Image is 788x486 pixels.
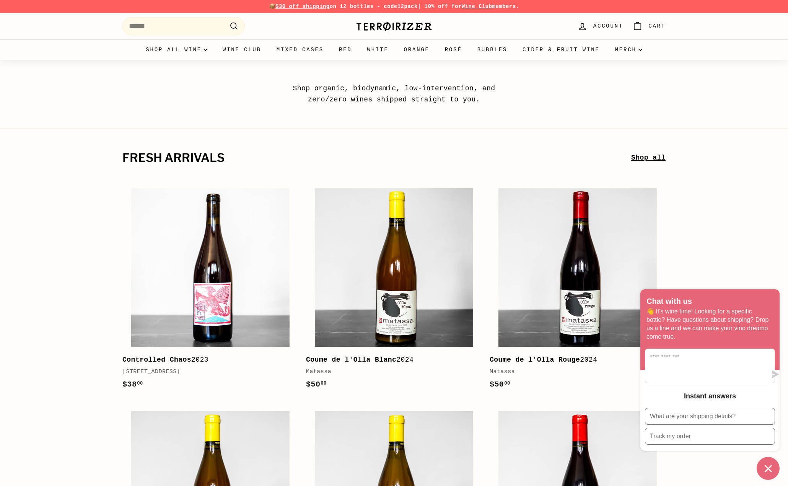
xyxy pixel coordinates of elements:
[490,367,658,377] div: Matassa
[306,354,474,365] div: 2024
[215,39,269,60] a: Wine Club
[628,15,670,38] a: Cart
[470,39,515,60] a: Bubbles
[306,356,396,364] b: Coume de l'Olla Blanc
[437,39,470,60] a: Rosé
[396,39,437,60] a: Orange
[321,381,326,386] sup: 00
[122,367,291,377] div: [STREET_ADDRESS]
[269,39,331,60] a: Mixed Cases
[631,152,666,163] a: Shop all
[490,356,580,364] b: Coume de l'Olla Rouge
[122,354,291,365] div: 2023
[648,22,666,30] span: Cart
[490,179,666,398] a: Coume de l'Olla Rouge2024Matassa
[607,39,650,60] summary: Merch
[122,356,191,364] b: Controlled Chaos
[122,2,666,11] p: 📦 on 12 bottles - code | 10% off for members.
[306,367,474,377] div: Matassa
[490,354,658,365] div: 2024
[107,39,681,60] div: Primary
[397,3,418,10] strong: 12pack
[360,39,396,60] a: White
[275,83,513,105] p: Shop organic, biodynamic, low-intervention, and zero/zero wines shipped straight to you.
[638,289,782,480] inbox-online-store-chat: Shopify online store chat
[122,152,631,165] h2: fresh arrivals
[138,39,215,60] summary: Shop all wine
[275,3,330,10] span: $30 off shipping
[306,179,482,398] a: Coume de l'Olla Blanc2024Matassa
[515,39,607,60] a: Cider & Fruit Wine
[122,179,298,398] a: Controlled Chaos2023[STREET_ADDRESS]
[593,22,623,30] span: Account
[122,380,143,389] span: $38
[306,380,327,389] span: $50
[331,39,360,60] a: Red
[137,381,143,386] sup: 00
[573,15,628,38] a: Account
[490,380,510,389] span: $50
[462,3,492,10] a: Wine Club
[504,381,510,386] sup: 00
